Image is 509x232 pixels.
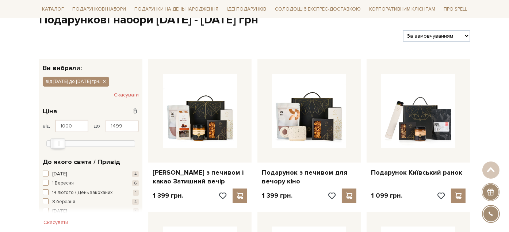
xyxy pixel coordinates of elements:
a: Подарунки на День народження [131,4,221,15]
span: від [DATE] до [DATE] грн. [46,78,100,85]
a: Корпоративним клієнтам [366,4,438,15]
a: Подарунок з печивом для вечору кіно [262,168,356,186]
a: Ідеї подарунків [224,4,269,15]
span: 1 Вересня [52,180,74,187]
button: Скасувати [39,217,73,228]
a: Каталог [39,4,67,15]
a: [PERSON_NAME] з печивом і какао Затишний вечір [153,168,247,186]
a: Про Spell [441,4,470,15]
p: 1 399 грн. [262,191,292,200]
h1: Подарункові набори [DATE] - [DATE] грн [39,12,470,28]
span: [DATE] [52,171,67,178]
div: Min [50,138,63,149]
span: 1 [133,208,139,214]
div: Max [53,138,65,149]
button: 14 лютого / День закоханих 1 [43,189,139,197]
span: [DATE] [52,208,67,215]
span: Ціна [43,106,57,116]
button: 1 Вересня 6 [43,180,139,187]
a: Подарунок Київський ранок [371,168,466,177]
span: 6 [132,180,139,186]
span: 8 березня [52,198,75,206]
button: від [DATE] до [DATE] грн. [43,77,109,86]
input: Ціна [55,120,88,132]
button: Скасувати [114,89,139,101]
div: Ви вибрали: [39,59,142,71]
span: до [94,123,100,129]
span: 14 лютого / День закоханих [52,189,112,197]
p: 1 099 грн. [371,191,402,200]
span: 4 [132,199,139,205]
a: Солодощі з експрес-доставкою [272,3,364,15]
button: [DATE] 4 [43,171,139,178]
button: 8 березня 4 [43,198,139,206]
input: Ціна [106,120,139,132]
span: До якого свята / Привід [43,157,120,167]
span: 1 [133,190,139,196]
span: від [43,123,50,129]
span: 4 [132,171,139,177]
a: Подарункові набори [69,4,129,15]
p: 1 399 грн. [153,191,183,200]
button: [DATE] 1 [43,208,139,215]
